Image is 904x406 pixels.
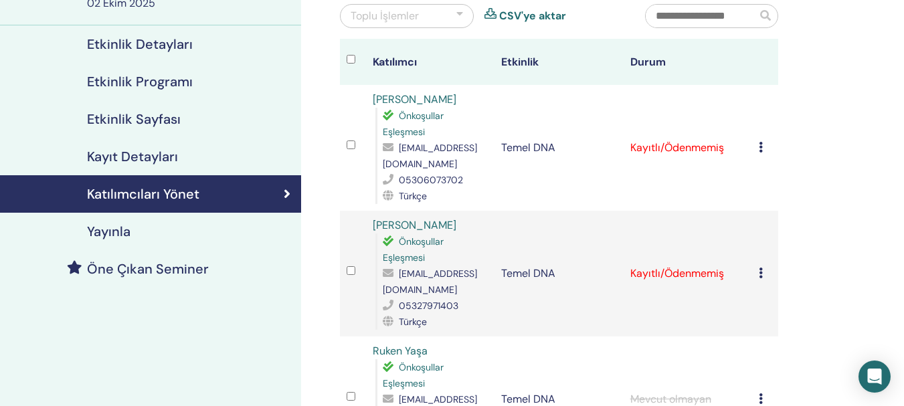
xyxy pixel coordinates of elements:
[383,235,444,264] font: Önkoşullar Eşleşmesi
[87,110,181,128] font: Etkinlik Sayfası
[373,218,456,232] a: [PERSON_NAME]
[383,268,477,296] font: [EMAIL_ADDRESS][DOMAIN_NAME]
[499,9,566,23] font: CSV'ye aktar
[399,300,458,312] font: 05327971403
[501,266,555,280] font: Temel DNA
[87,35,193,53] font: Etkinlik Detayları
[501,55,539,69] font: Etkinlik
[87,185,199,203] font: Katılımcıları Yönet
[87,260,209,278] font: Öne Çıkan Seminer
[383,361,444,389] font: Önkoşullar Eşleşmesi
[858,361,891,393] div: Intercom Messenger'ı açın
[501,392,555,406] font: Temel DNA
[373,344,428,358] a: Ruken Yaşa
[373,55,417,69] font: Katılımcı
[87,148,178,165] font: Kayıt Detayları
[399,174,463,186] font: 05306073702
[351,9,419,23] font: Toplu İşlemler
[383,110,444,138] font: Önkoşullar Eşleşmesi
[87,73,193,90] font: Etkinlik Programı
[501,140,555,155] font: Temel DNA
[399,316,427,328] font: Türkçe
[87,223,130,240] font: Yayınla
[499,8,566,24] a: CSV'ye aktar
[630,55,666,69] font: Durum
[373,92,456,106] a: [PERSON_NAME]
[399,190,427,202] font: Türkçe
[383,142,477,170] font: [EMAIL_ADDRESS][DOMAIN_NAME]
